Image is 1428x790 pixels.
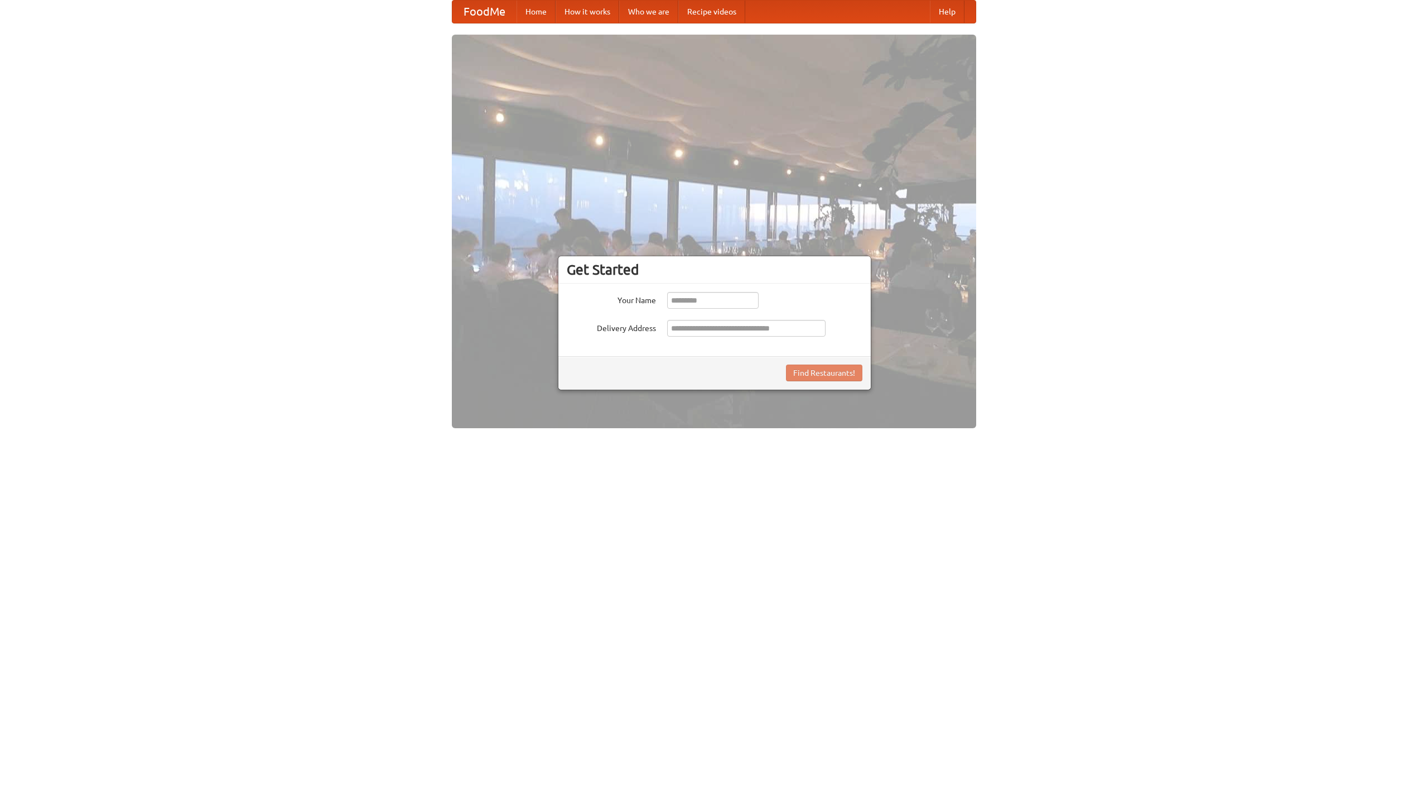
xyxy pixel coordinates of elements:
a: How it works [556,1,619,23]
label: Your Name [567,292,656,306]
label: Delivery Address [567,320,656,334]
h3: Get Started [567,261,862,278]
a: FoodMe [452,1,517,23]
a: Home [517,1,556,23]
a: Help [930,1,964,23]
a: Who we are [619,1,678,23]
button: Find Restaurants! [786,365,862,381]
a: Recipe videos [678,1,745,23]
